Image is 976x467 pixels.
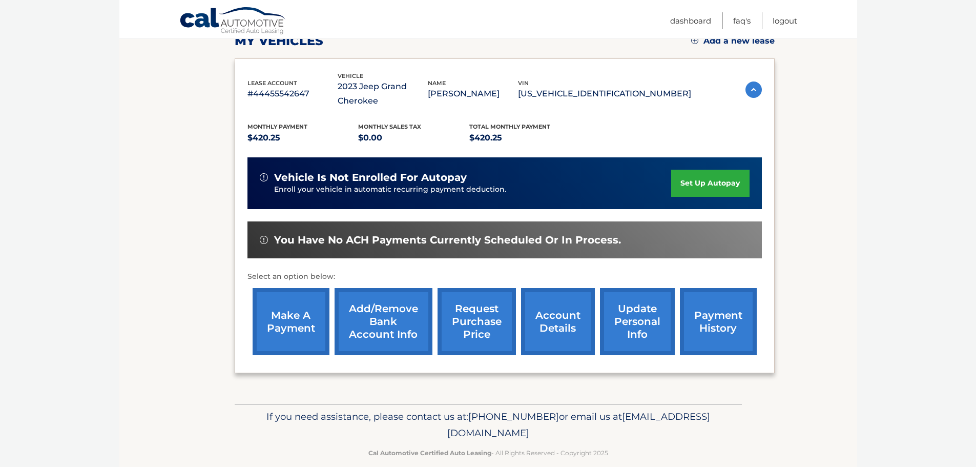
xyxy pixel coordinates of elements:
[469,131,580,145] p: $420.25
[247,79,297,87] span: lease account
[338,79,428,108] p: 2023 Jeep Grand Cherokee
[438,288,516,355] a: request purchase price
[241,409,735,441] p: If you need assistance, please contact us at: or email us at
[733,12,751,29] a: FAQ's
[335,288,432,355] a: Add/Remove bank account info
[338,72,363,79] span: vehicle
[247,131,359,145] p: $420.25
[274,184,672,195] p: Enroll your vehicle in automatic recurring payment deduction.
[428,87,518,101] p: [PERSON_NAME]
[368,449,491,457] strong: Cal Automotive Certified Auto Leasing
[247,87,338,101] p: #44455542647
[358,123,421,130] span: Monthly sales Tax
[247,271,762,283] p: Select an option below:
[447,411,710,439] span: [EMAIL_ADDRESS][DOMAIN_NAME]
[670,12,711,29] a: Dashboard
[468,411,559,422] span: [PHONE_NUMBER]
[260,236,268,244] img: alert-white.svg
[241,448,735,458] p: - All Rights Reserved - Copyright 2025
[521,288,595,355] a: account details
[253,288,329,355] a: make a payment
[274,234,621,247] span: You have no ACH payments currently scheduled or in process.
[600,288,675,355] a: update personal info
[691,36,775,46] a: Add a new lease
[671,170,749,197] a: set up autopay
[680,288,757,355] a: payment history
[260,173,268,181] img: alert-white.svg
[428,79,446,87] span: name
[179,7,287,36] a: Cal Automotive
[518,87,691,101] p: [US_VEHICLE_IDENTIFICATION_NUMBER]
[745,82,762,98] img: accordion-active.svg
[235,33,323,49] h2: my vehicles
[247,123,307,130] span: Monthly Payment
[469,123,550,130] span: Total Monthly Payment
[518,79,529,87] span: vin
[274,171,467,184] span: vehicle is not enrolled for autopay
[691,37,698,44] img: add.svg
[773,12,797,29] a: Logout
[358,131,469,145] p: $0.00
